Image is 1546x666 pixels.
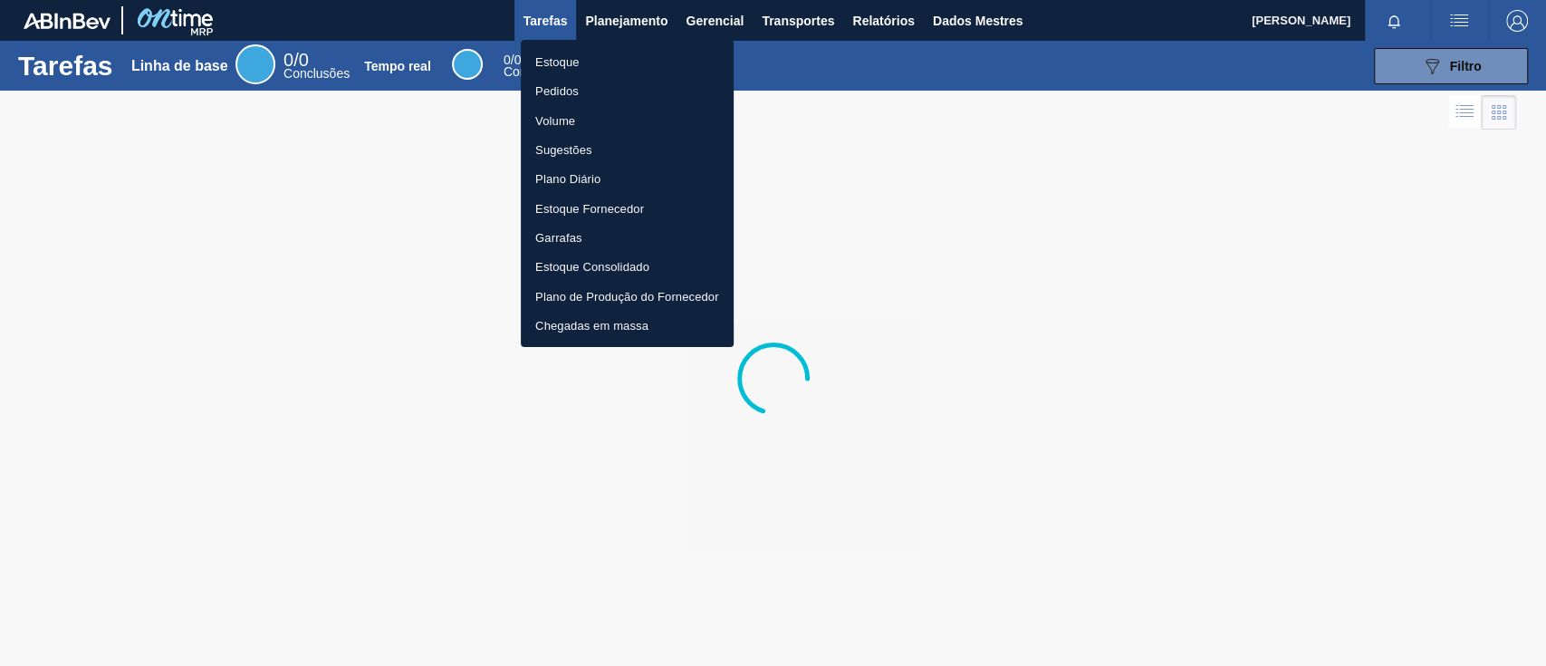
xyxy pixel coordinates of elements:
[535,55,580,69] font: Estoque
[521,252,734,281] a: Estoque Consolidado
[535,260,649,274] font: Estoque Consolidado
[521,135,734,164] a: Sugestões
[521,76,734,105] a: Pedidos
[521,194,734,223] a: Estoque Fornecedor
[535,113,575,127] font: Volume
[535,289,719,303] font: Plano de Produção do Fornecedor
[535,84,579,98] font: Pedidos
[521,47,734,76] a: Estoque
[535,172,600,186] font: Plano Diário
[521,311,734,340] a: Chegadas em massa
[535,201,644,215] font: Estoque Fornecedor
[521,164,734,193] a: Plano Diário
[521,106,734,135] a: Volume
[535,319,648,333] font: Chegadas em massa
[521,223,734,252] a: Garrafas
[521,282,734,311] a: Plano de Produção do Fornecedor
[535,231,582,245] font: Garrafas
[535,143,592,157] font: Sugestões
